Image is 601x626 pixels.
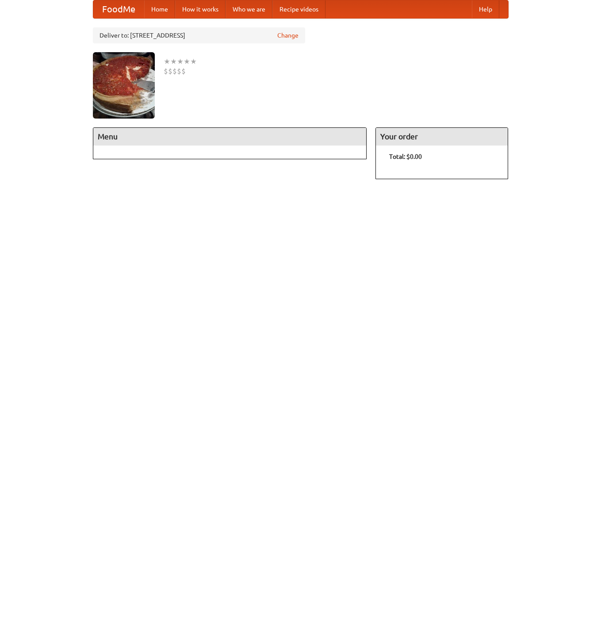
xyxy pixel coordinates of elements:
li: ★ [170,57,177,66]
a: Recipe videos [272,0,325,18]
a: FoodMe [93,0,144,18]
li: $ [177,66,181,76]
li: $ [172,66,177,76]
li: ★ [177,57,184,66]
li: $ [168,66,172,76]
a: Who we are [226,0,272,18]
h4: Menu [93,128,367,146]
li: ★ [184,57,190,66]
li: ★ [164,57,170,66]
li: ★ [190,57,197,66]
a: Change [277,31,299,40]
h4: Your order [376,128,508,146]
a: Help [472,0,499,18]
li: $ [181,66,186,76]
div: Deliver to: [STREET_ADDRESS] [93,27,305,43]
a: How it works [175,0,226,18]
b: Total: $0.00 [389,153,422,160]
img: angular.jpg [93,52,155,119]
li: $ [164,66,168,76]
a: Home [144,0,175,18]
